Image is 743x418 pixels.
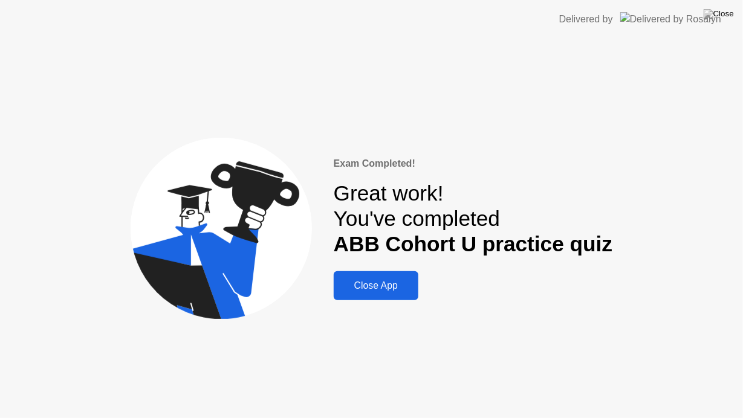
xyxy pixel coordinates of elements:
[620,12,721,26] img: Delivered by Rosalyn
[337,280,415,291] div: Close App
[559,12,613,27] div: Delivered by
[334,156,612,171] div: Exam Completed!
[334,232,612,256] b: ABB Cohort U practice quiz
[704,9,734,19] img: Close
[334,181,612,257] div: Great work! You've completed
[334,271,418,300] button: Close App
